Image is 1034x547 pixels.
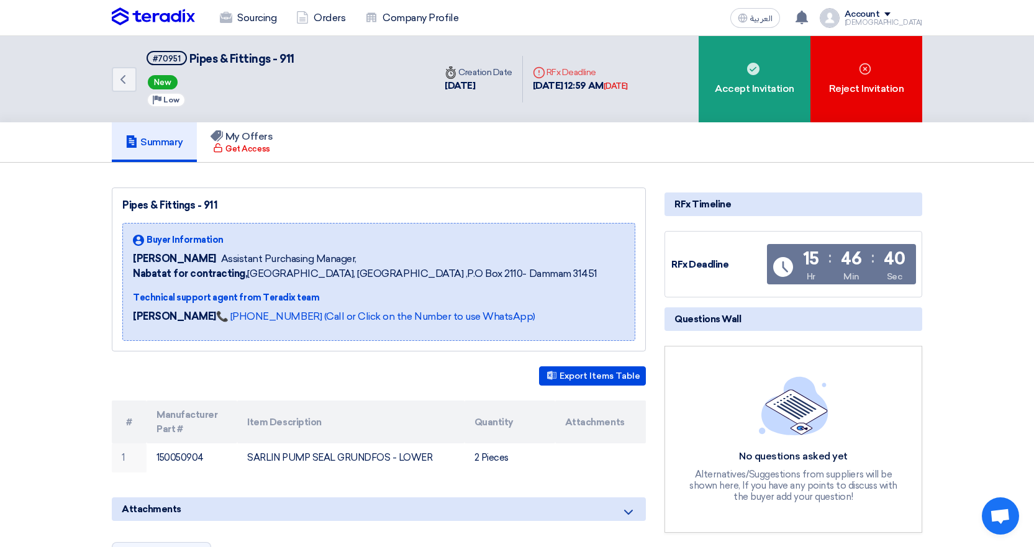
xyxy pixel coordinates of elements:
h5: Summary [125,136,183,148]
img: profile_test.png [820,8,840,28]
div: RFx Deadline [533,66,628,79]
span: [GEOGRAPHIC_DATA], [GEOGRAPHIC_DATA] ,P.O Box 2110- Dammam 31451 [133,266,597,281]
a: My Offers Get Access [197,122,287,162]
button: Export Items Table [539,366,646,386]
button: العربية [730,8,780,28]
th: Quantity [465,400,555,443]
div: Open chat [982,497,1019,535]
span: Questions Wall [674,312,741,326]
div: RFx Deadline [671,258,764,272]
div: Account [845,9,880,20]
div: RFx Timeline [664,192,922,216]
span: [PERSON_NAME] [133,251,216,266]
div: [DEMOGRAPHIC_DATA] [845,19,922,26]
span: Pipes & Fittings - 911 [189,52,294,66]
td: 2 Pieces [465,443,555,472]
div: : [871,246,874,269]
a: 📞 [PHONE_NUMBER] (Call or Click on the Number to use WhatsApp) [216,310,535,322]
div: Technical support agent from Teradix team [133,291,597,304]
th: # [112,400,147,443]
div: Accept Invitation [699,36,810,122]
span: New [148,75,178,89]
div: 40 [884,250,905,268]
span: Low [163,96,179,104]
div: Min [843,270,859,283]
th: Manufacturer Part # [147,400,237,443]
div: 46 [841,250,861,268]
img: Teradix logo [112,7,195,26]
a: Orders [286,4,355,32]
div: Reject Invitation [810,36,922,122]
div: #70951 [153,55,181,63]
h5: Pipes & Fittings - 911 [147,51,294,66]
div: [DATE] [604,80,628,93]
div: Sec [887,270,902,283]
td: SARLIN PUMP SEAL GRUNDFOS - LOWER [237,443,464,472]
span: Assistant Purchasing Manager, [221,251,356,266]
div: Creation Date [445,66,512,79]
div: : [828,246,832,269]
div: Get Access [213,143,270,155]
span: العربية [750,14,773,23]
img: empty_state_list.svg [759,376,828,435]
a: Sourcing [210,4,286,32]
div: [DATE] [445,79,512,93]
th: Item Description [237,400,464,443]
a: Summary [112,122,197,162]
div: No questions asked yet [688,450,899,463]
a: Company Profile [355,4,468,32]
strong: [PERSON_NAME] [133,310,216,322]
td: 150050904 [147,443,237,472]
div: Hr [807,270,815,283]
h5: My Offers [211,130,273,143]
td: 1 [112,443,147,472]
th: Attachments [555,400,646,443]
div: Pipes & Fittings - 911 [122,198,635,213]
span: Buyer Information [147,233,224,246]
b: Nabatat for contracting, [133,268,247,279]
span: Attachments [122,502,181,516]
div: [DATE] 12:59 AM [533,79,628,93]
div: Alternatives/Suggestions from suppliers will be shown here, If you have any points to discuss wit... [688,469,899,502]
div: 15 [803,250,819,268]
